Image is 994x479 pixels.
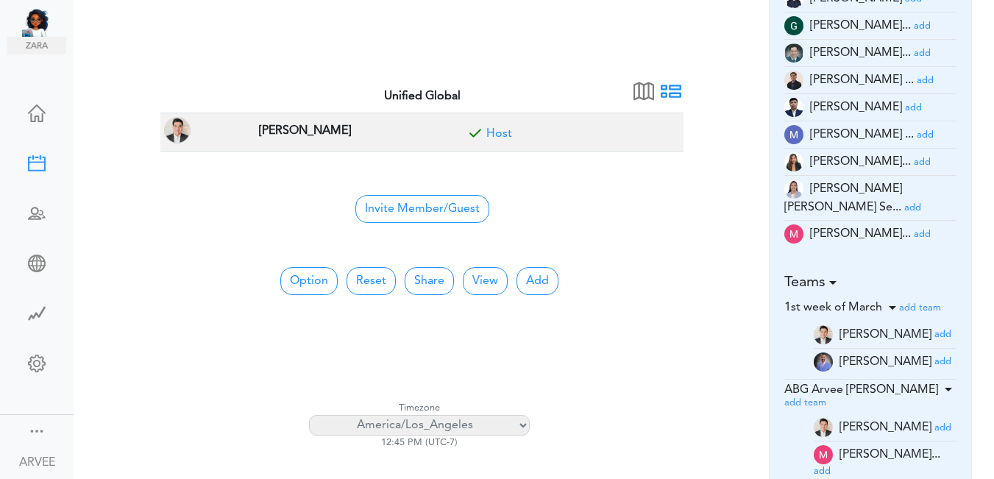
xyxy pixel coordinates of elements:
button: View [463,267,508,295]
span: [PERSON_NAME] ... [810,74,914,86]
strong: Unified Global [384,91,461,102]
li: Tax Supervisor (ma.dacuma@unified-accounting.com) [784,221,957,248]
span: [PERSON_NAME]... [839,449,940,461]
button: Add [516,267,558,295]
li: Tax Manager (jm.atienza@unified-accounting.com) [784,67,957,94]
img: tYClh565bsNRV2DOQ8zUDWWPrkmSsbOKg5xJDCoDKG2XlEZmCEccTQ7zEOPYImp7PCOAf7r2cjy7pCrRzzhJpJUo4c9mYcQ0F... [784,180,803,199]
small: add [904,203,921,213]
li: Tax Accountant (mc.cabasan@unified-accounting.com) [784,149,957,176]
a: add [934,328,951,340]
a: Change side menu [28,422,46,443]
span: [PERSON_NAME] [PERSON_NAME] Se... [784,183,902,213]
a: add team [784,397,826,408]
span: [PERSON_NAME]... [810,228,911,240]
a: Change Settings [7,347,66,383]
img: t+ebP8ENxXARE3R9ZYAAAAASUVORK5CYII= [784,152,803,171]
a: add [914,20,931,32]
a: ARVEE [1,444,72,478]
label: Timezone [399,401,440,415]
span: [PERSON_NAME]... [810,20,911,32]
a: add [914,228,931,240]
small: add [917,130,934,140]
a: add [814,465,831,477]
img: wEqpdqGJg0NqAAAAABJRU5ErkJggg== [784,16,803,35]
a: add team [899,302,941,313]
small: add [934,330,951,339]
small: add [914,21,931,31]
span: 1st week of March [784,302,882,313]
span: 12:45 PM (UTC-7) [381,438,458,447]
span: [PERSON_NAME] [810,102,902,113]
li: Tax Manager (g.magsino@unified-accounting.com) [784,13,957,40]
img: 2Q== [784,43,803,63]
small: add team [899,303,941,313]
li: Tax Admin (i.herrera@unified-accounting.com) [784,40,957,67]
small: add [814,466,831,476]
small: add [914,230,931,239]
div: Change Settings [7,355,66,369]
a: Share [405,267,454,295]
span: TAX PARTNER at Corona, CA, USA [255,119,355,141]
li: a.flores@unified-accounting.com [814,322,957,349]
button: Reset [347,267,396,295]
div: New Meeting [7,155,66,169]
img: Z [814,418,833,437]
img: zKsWRAxI9YUAAAAASUVORK5CYII= [784,224,803,244]
span: [PERSON_NAME]... [810,47,911,59]
img: zara.png [7,37,66,54]
img: oYmRaigo6CGHQoVEE68UKaYmSv3mcdPtBqv6mR0IswoELyKVAGpf2awGYjY1lJF3I6BneypHs55I8hk2WCirnQq9SYxiZpiWh... [784,98,803,117]
a: add [914,47,931,59]
div: Share Meeting Link [7,255,66,269]
span: ABG Arvee [PERSON_NAME] [784,384,938,396]
small: add [914,157,931,167]
span: Invite Member/Guest to join your Group Free Time Calendar [355,195,489,223]
span: [PERSON_NAME] ... [810,129,914,141]
li: Tax Advisor (mc.talley@unified-accounting.com) [784,121,957,149]
span: Included for meeting [464,126,486,148]
img: ARVEE FLORES(a.flores@unified-accounting.com, TAX PARTNER at Corona, CA, USA) [164,117,191,143]
li: Partner (justine.tala@unifiedglobalph.com) [784,94,957,121]
a: Included for meeting [486,128,512,140]
div: Schedule Team Meeting [7,205,66,219]
a: add [904,202,921,213]
button: Option [280,267,338,295]
small: add [917,76,934,85]
small: add [905,103,922,113]
img: wOzMUeZp9uVEwAAAABJRU5ErkJggg== [784,125,803,144]
div: Time Saved [7,305,66,319]
small: add team [784,398,826,408]
li: Tax Manager (mc.servinas@unified-accounting.com) [784,176,957,221]
img: 9k= [784,71,803,90]
a: add [934,422,951,433]
a: add [914,156,931,168]
h5: Teams [784,274,957,291]
span: [PERSON_NAME] [839,355,931,367]
a: add [917,74,934,86]
small: add [934,423,951,433]
span: [PERSON_NAME] [839,328,931,340]
strong: [PERSON_NAME] [259,125,351,137]
span: [PERSON_NAME]... [810,156,911,168]
small: add [934,357,951,366]
img: zKsWRAxI9YUAAAAASUVORK5CYII= [814,445,833,464]
a: add [905,102,922,113]
span: [PERSON_NAME] [839,422,931,433]
img: Z [814,352,833,372]
div: Show menu and text [28,422,46,437]
div: ARVEE [19,454,55,472]
small: add [914,49,931,58]
img: Z [814,325,833,344]
div: Home [7,104,66,119]
img: Unified Global - Powered by TEAMCAL AI [22,7,66,37]
li: a.flores@unified-accounting.com [814,414,957,441]
a: add [934,355,951,367]
li: rigel@unified-accounting.com [814,349,957,375]
a: add [917,129,934,141]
